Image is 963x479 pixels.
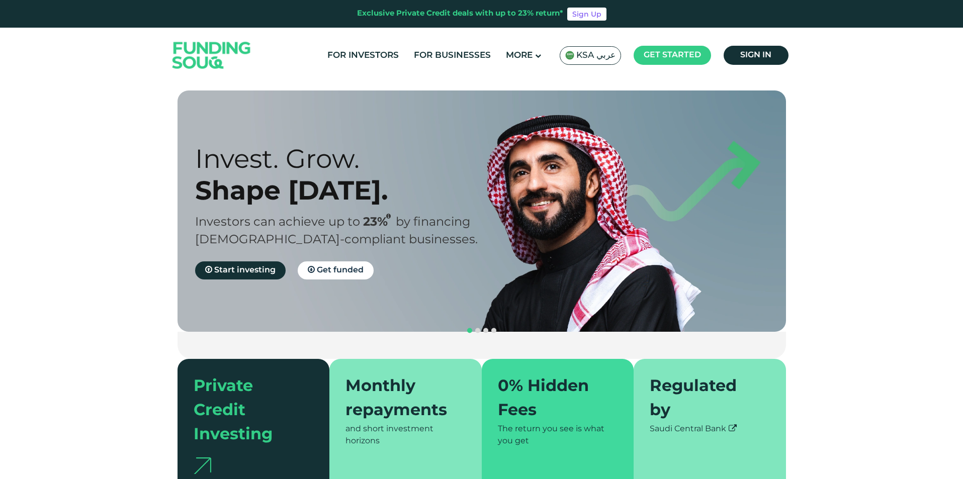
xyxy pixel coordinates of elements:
span: Investors can achieve up to [195,217,360,228]
span: More [506,51,533,60]
span: Start investing [214,266,276,274]
a: Start investing [195,261,286,279]
div: 0% Hidden Fees [498,375,606,423]
div: Regulated by [650,375,758,423]
span: KSA عربي [576,50,616,61]
div: The return you see is what you get [498,423,618,447]
span: Get started [644,51,701,59]
img: SA Flag [565,51,574,60]
span: 23% [363,217,396,228]
a: Sign Up [567,8,606,21]
i: 23% IRR (expected) ~ 15% Net yield (expected) [386,214,391,219]
button: navigation [490,327,498,335]
a: For Investors [325,47,401,64]
span: Sign in [740,51,771,59]
button: navigation [466,327,474,335]
div: and short investment horizons [345,423,466,447]
div: Private Credit Investing [194,375,302,447]
a: Sign in [724,46,789,65]
span: Get funded [317,266,364,274]
button: navigation [474,327,482,335]
img: Logo [162,30,261,81]
div: Invest. Grow. [195,143,499,174]
a: For Businesses [411,47,493,64]
div: Shape [DATE]. [195,174,499,206]
a: Get funded [298,261,374,279]
div: Exclusive Private Credit deals with up to 23% return* [357,8,563,20]
div: Saudi Central Bank [650,423,770,435]
div: Monthly repayments [345,375,454,423]
img: arrow [194,457,211,474]
button: navigation [482,327,490,335]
